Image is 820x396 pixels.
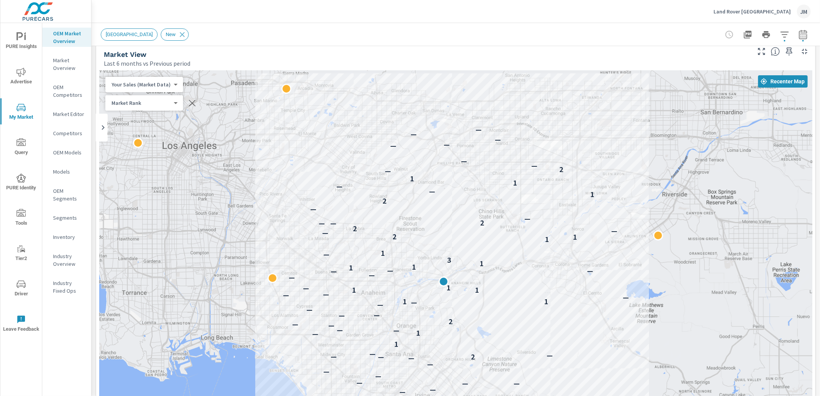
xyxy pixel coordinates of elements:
[427,360,433,369] p: —
[394,340,398,349] p: 1
[53,83,85,99] p: OEM Competitors
[412,262,416,272] p: 1
[590,190,594,199] p: 1
[410,129,416,139] p: —
[323,250,329,259] p: —
[393,326,399,335] p: —
[292,320,298,329] p: —
[714,8,791,15] p: Land Rover [GEOGRAPHIC_DATA]
[339,311,345,320] p: —
[328,321,334,330] p: —
[111,81,171,88] p: Your Sales (Market Data)
[3,103,40,122] span: My Market
[462,379,468,388] p: —
[101,31,157,37] span: [GEOGRAPHIC_DATA]
[53,252,85,268] p: Industry Overview
[53,56,85,72] p: Market Overview
[783,45,795,58] span: Save this to your personalized report
[410,174,414,183] p: 1
[494,135,501,144] p: —
[758,27,774,42] button: Print Report
[289,273,295,282] p: —
[403,297,407,306] p: 1
[369,270,375,280] p: —
[53,129,85,137] p: Competitors
[318,219,324,228] p: —
[42,28,91,47] div: OEM Market Overview
[3,32,40,51] span: PURE Insights
[559,165,563,174] p: 2
[3,280,40,298] span: Driver
[797,5,811,18] div: JM
[53,149,85,156] p: OEM Models
[331,352,337,361] p: —
[53,187,85,202] p: OEM Segments
[42,147,91,158] div: OEM Models
[381,249,385,258] p: 1
[53,279,85,295] p: Industry Fixed Ops
[53,30,85,45] p: OEM Market Overview
[480,218,484,227] p: 2
[352,285,356,295] p: 1
[408,353,414,363] p: —
[447,283,451,292] p: 1
[104,59,190,68] p: Last 6 months vs Previous period
[798,45,811,58] button: Minimize Widget
[3,315,40,334] span: Leave Feedback
[161,31,180,37] span: New
[545,235,549,244] p: 1
[795,27,811,42] button: Select Date Range
[392,232,396,241] p: 2
[105,81,177,88] div: Your Sales (Market Data)
[3,244,40,263] span: Tier2
[42,277,91,297] div: Industry Fixed Ops
[387,266,393,275] p: —
[312,329,318,338] p: —
[161,28,189,41] div: New
[383,196,386,205] p: 2
[475,285,479,295] p: 1
[531,161,537,170] p: —
[53,110,85,118] p: Market Editor
[310,204,316,213] p: —
[758,75,808,88] button: Recenter Map
[3,174,40,192] span: PURE Identity
[544,297,548,306] p: 1
[53,214,85,222] p: Segments
[53,168,85,176] p: Models
[42,212,91,224] div: Segments
[448,317,452,326] p: 2
[53,233,85,241] p: Inventory
[377,300,383,309] p: —
[306,305,313,314] p: —
[384,166,391,176] p: —
[374,310,380,320] p: —
[623,293,629,302] p: —
[323,290,329,299] p: —
[349,263,353,272] p: 1
[42,231,91,243] div: Inventory
[3,138,40,157] span: Query
[761,78,805,85] span: Recenter Map
[369,349,376,358] p: —
[322,228,328,237] p: —
[323,367,329,376] p: —
[42,55,91,74] div: Market Overview
[740,27,755,42] button: "Export Report to PDF"
[513,178,517,187] p: 1
[471,352,474,361] p: 2
[42,185,91,204] div: OEM Segments
[111,99,171,106] p: Market Rank
[331,267,337,276] p: —
[429,385,436,394] p: —
[42,81,91,101] div: OEM Competitors
[573,232,577,242] p: 1
[378,352,384,361] p: —
[547,351,553,360] p: —
[303,283,309,293] p: —
[429,187,435,196] p: —
[42,166,91,177] div: Models
[755,45,768,58] button: Make Fullscreen
[480,259,484,268] p: 1
[353,224,357,233] p: 2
